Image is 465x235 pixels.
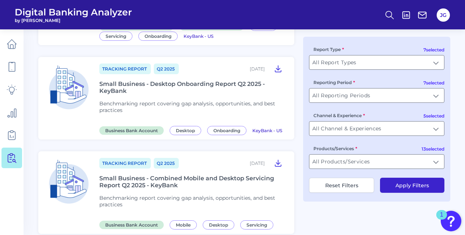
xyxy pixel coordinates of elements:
[313,113,365,118] label: Channel & Experience
[44,63,93,112] img: Business Bank Account
[170,126,201,135] span: Desktop
[207,126,246,135] span: Onboarding
[99,221,167,228] a: Business Bank Account
[170,221,200,228] a: Mobile
[180,22,247,29] a: Business Bank Account
[250,66,265,72] div: [DATE]
[99,64,151,74] a: Tracking Report
[138,32,178,41] span: Onboarding
[99,126,164,135] span: Business Bank Account
[380,178,444,193] button: Apply Filters
[99,32,132,41] span: Servicing
[271,157,285,169] button: Small Business - Combined Mobile and Desktop Servicing Report Q2 2025 - KeyBank
[99,175,285,189] div: Small Business - Combined Mobile and Desktop Servicing Report Q2 2025 - KeyBank
[203,221,237,228] a: Desktop
[252,127,282,134] a: KeyBank - US
[170,220,197,229] span: Mobile
[99,100,275,113] span: Benchmarking report covering gap analysis, opportunities, and best practices
[138,32,181,39] a: Onboarding
[44,157,93,206] img: Business Bank Account
[154,64,179,74] a: Q2 2025
[250,160,265,166] div: [DATE]
[437,8,450,22] button: JG
[441,211,461,231] button: Open Resource Center, 1 new notification
[313,146,357,151] label: Products/Services
[313,80,355,85] label: Reporting Period
[250,22,280,29] a: Mobile
[15,18,132,23] span: by [PERSON_NAME]
[99,22,177,29] a: Checking / Current Account
[99,158,151,169] a: Tracking Report
[15,7,132,18] span: Digital Banking Analyzer
[309,178,374,193] button: Reset Filters
[313,47,344,52] label: Report Type
[99,80,285,94] div: Small Business - Desktop Onboarding Report Q2 2025 - KeyBank
[154,158,179,169] a: Q2 2025
[99,127,167,134] a: Business Bank Account
[99,221,164,229] span: Business Bank Account
[240,221,276,228] a: Servicing
[207,127,249,134] a: Onboarding
[99,195,275,208] span: Benchmarking report covering gap analysis, opportunities, and best practices
[184,33,213,39] span: KeyBank - US
[99,32,135,39] a: Servicing
[240,220,273,229] span: Servicing
[184,32,213,39] a: KeyBank - US
[440,215,443,224] div: 1
[252,128,282,133] span: KeyBank - US
[170,127,204,134] a: Desktop
[271,63,285,75] button: Small Business - Desktop Onboarding Report Q2 2025 - KeyBank
[203,220,234,229] span: Desktop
